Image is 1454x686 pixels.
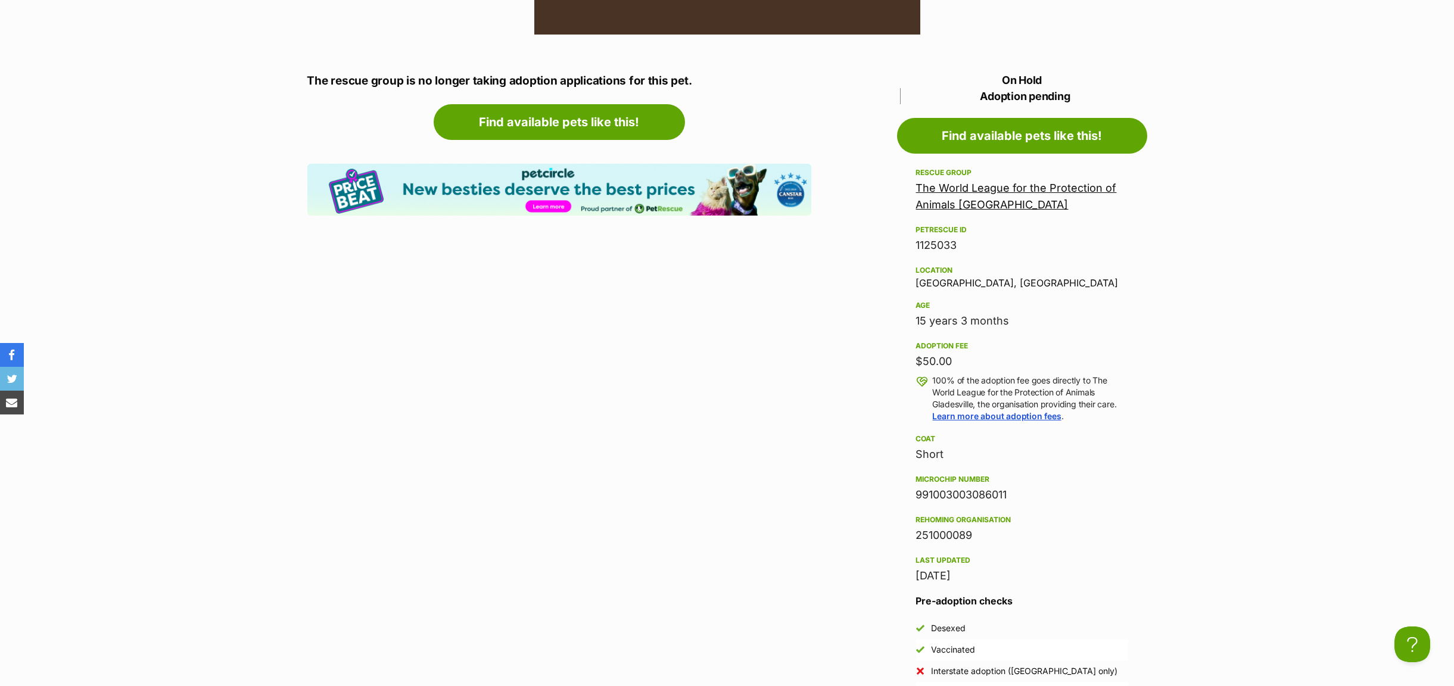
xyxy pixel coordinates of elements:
img: Pet Circle promo banner [307,164,811,216]
div: Rescue group [916,168,1128,177]
a: Learn more about adoption fees [933,411,1061,421]
p: The rescue group is no longer taking adoption applications for this pet. [307,73,811,90]
h3: Pre-adoption checks [916,594,1128,608]
div: Desexed [932,622,966,634]
p: On Hold [897,72,1147,104]
div: Interstate adoption ([GEOGRAPHIC_DATA] only) [932,665,1118,677]
a: The World League for the Protection of Animals [GEOGRAPHIC_DATA] [916,182,1117,211]
img: https://img.kwcdn.com/product/fancy/b205bd6f-6fe0-4e00-85ec-1c6b88555a07.jpg?imageMogr2/strip/siz... [91,76,179,149]
div: [DATE] [916,567,1128,584]
div: Last updated [916,556,1128,565]
div: 991003003086011 [916,487,1128,503]
a: Find available pets like this! [897,118,1147,154]
a: Find available pets like this! [434,104,685,140]
div: 15 years 3 months [916,313,1128,329]
img: Yes [916,624,924,632]
div: Short [916,446,1128,463]
div: Coat [916,434,1128,444]
img: https://img.kwcdn.com/product/fancy/2fb0ce9c-a180-4deb-abe9-fb2124f6f161.jpg?imageMogr2/strip/siz... [101,85,200,167]
img: Yes [916,646,924,654]
div: Vaccinated [932,644,976,656]
div: 251000089 [916,527,1128,544]
p: 100% of the adoption fee goes directly to The World League for the Protection of Animals Gladesvi... [933,375,1128,422]
div: $50.00 [916,353,1128,370]
div: [GEOGRAPHIC_DATA], [GEOGRAPHIC_DATA] [916,263,1128,288]
div: PetRescue ID [916,225,1128,235]
div: Rehoming organisation [916,515,1128,525]
div: 1125033 [916,237,1128,254]
iframe: Help Scout Beacon - Open [1394,626,1430,662]
div: Microchip number [916,475,1128,484]
div: Adoption fee [916,341,1128,351]
div: Age [916,301,1128,310]
img: No [916,667,924,675]
div: Location [916,266,1128,275]
span: Adoption pending [900,88,1147,104]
